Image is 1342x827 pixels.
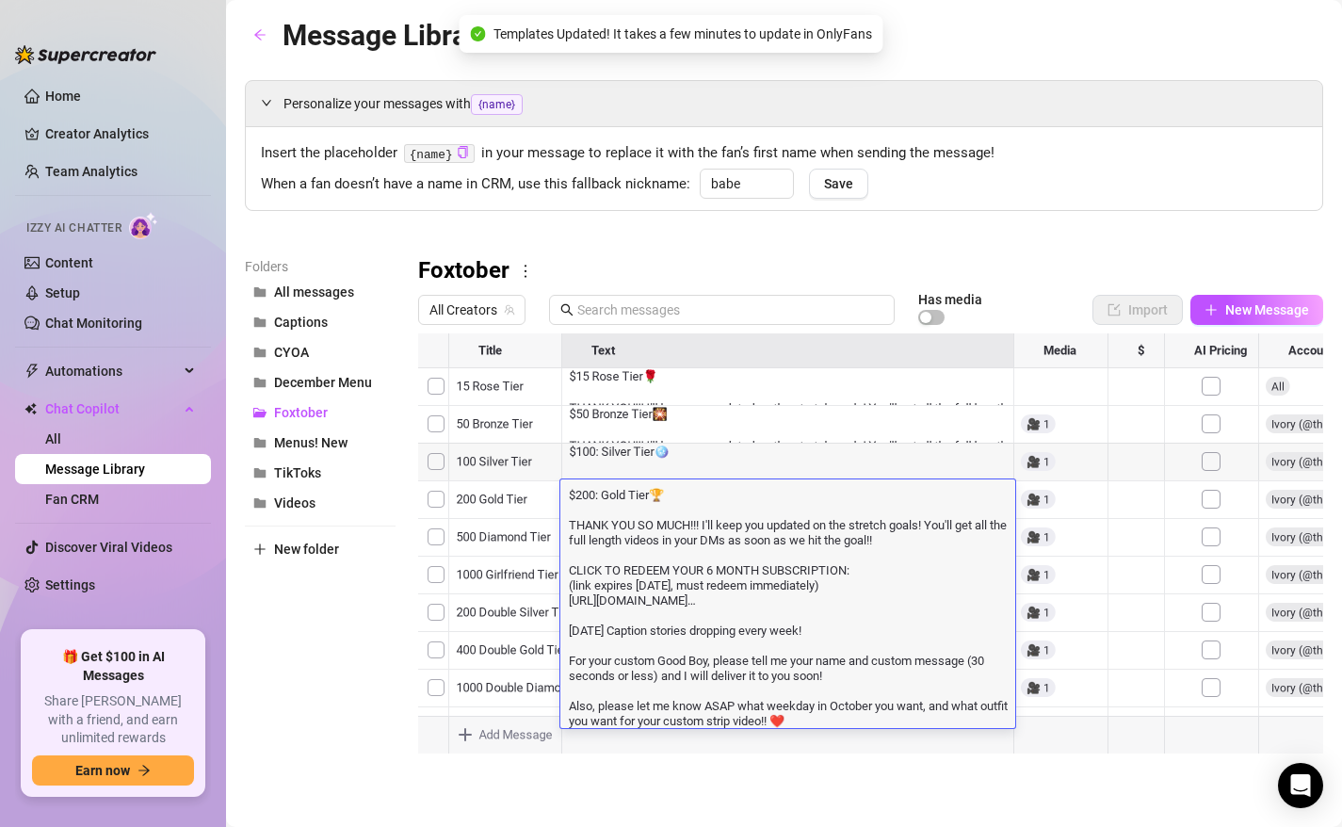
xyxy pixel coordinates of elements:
[824,176,853,191] span: Save
[253,316,267,329] span: folder
[246,81,1322,126] div: Personalize your messages with{name}
[429,296,514,324] span: All Creators
[45,119,196,149] a: Creator Analytics
[245,277,396,307] button: All messages
[283,13,492,57] article: Message Library
[918,294,982,305] article: Has media
[45,577,95,592] a: Settings
[1190,295,1323,325] button: New Message
[560,303,574,316] span: search
[245,428,396,458] button: Menus! New
[809,169,868,199] button: Save
[129,212,158,239] img: AI Chatter
[274,542,339,557] span: New folder
[24,402,37,415] img: Chat Copilot
[245,256,396,277] article: Folders
[1278,763,1323,808] div: Open Intercom Messenger
[45,394,179,424] span: Chat Copilot
[45,255,93,270] a: Content
[274,465,321,480] span: TikToks
[1225,302,1309,317] span: New Message
[245,488,396,518] button: Videos
[32,755,194,786] button: Earn nowarrow-right
[245,367,396,397] button: December Menu
[245,337,396,367] button: CYOA
[253,285,267,299] span: folder
[1205,303,1218,316] span: plus
[45,492,99,507] a: Fan CRM
[471,26,486,41] span: check-circle
[457,146,469,158] span: copy
[457,146,469,160] button: Click to Copy
[418,256,509,286] h3: Foxtober
[45,89,81,104] a: Home
[253,466,267,479] span: folder
[245,397,396,428] button: Foxtober
[24,364,40,379] span: thunderbolt
[245,307,396,337] button: Captions
[45,285,80,300] a: Setup
[1092,295,1183,325] button: Import
[261,173,690,196] span: When a fan doesn’t have a name in CRM, use this fallback nickname:
[471,94,523,115] span: {name}
[15,45,156,64] img: logo-BBDzfeDw.svg
[45,316,142,331] a: Chat Monitoring
[517,263,534,280] span: more
[261,97,272,108] span: expanded
[253,496,267,510] span: folder
[274,284,354,300] span: All messages
[283,93,1307,115] span: Personalize your messages with
[504,304,515,316] span: team
[45,164,137,179] a: Team Analytics
[274,405,328,420] span: Foxtober
[493,24,872,44] span: Templates Updated! It takes a few minutes to update in OnlyFans
[137,764,151,777] span: arrow-right
[253,376,267,389] span: folder
[253,346,267,359] span: folder
[253,28,267,41] span: arrow-left
[274,495,315,511] span: Videos
[26,219,121,237] span: Izzy AI Chatter
[253,406,267,419] span: folder-open
[560,485,1015,728] textarea: $200: Gold Tier🏆 THANK YOU SO MUCH!!! I'll keep you updated on the stretch goals! You'll get all ...
[245,534,396,564] button: New folder
[253,436,267,449] span: folder
[261,142,1307,165] span: Insert the placeholder in your message to replace it with the fan’s first name when sending the m...
[45,431,61,446] a: All
[577,300,883,320] input: Search messages
[45,540,172,555] a: Discover Viral Videos
[45,356,179,386] span: Automations
[274,345,309,360] span: CYOA
[32,692,194,748] span: Share [PERSON_NAME] with a friend, and earn unlimited rewards
[245,458,396,488] button: TikToks
[75,763,130,778] span: Earn now
[253,543,267,556] span: plus
[274,435,348,450] span: Menus! New
[274,375,372,390] span: December Menu
[404,144,475,164] code: {name}
[45,462,145,477] a: Message Library
[32,648,194,685] span: 🎁 Get $100 in AI Messages
[274,315,328,330] span: Captions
